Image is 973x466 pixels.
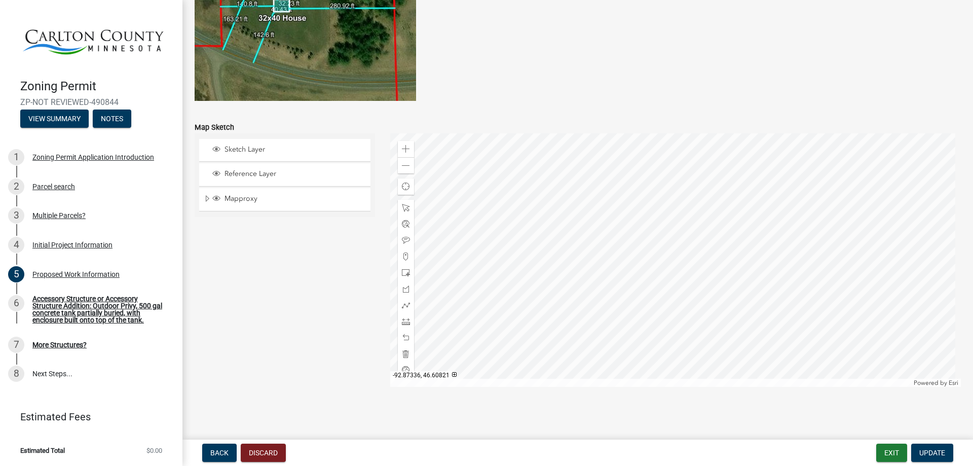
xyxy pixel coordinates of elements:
a: Esri [949,379,958,386]
div: 6 [8,295,24,311]
div: Zoom out [398,157,414,173]
div: Accessory Structure or Accessory Structure Addition: Outdoor Privy, 500 gal concrete tank partial... [32,295,166,324]
div: 3 [8,207,24,224]
span: ZP-NOT REVIEWED-490844 [20,97,162,107]
div: More Structures? [32,341,87,348]
div: 7 [8,337,24,353]
div: Reference Layer [211,169,367,180]
span: Estimated Total [20,447,65,454]
wm-modal-confirm: Summary [20,116,89,124]
button: Discard [241,444,286,462]
div: Powered by [911,379,961,387]
div: 5 [8,266,24,282]
span: Update [919,449,945,457]
div: Mapproxy [211,194,367,204]
h4: Zoning Permit [20,79,174,94]
div: 4 [8,237,24,253]
li: Mapproxy [199,188,370,211]
div: Zoom in [398,141,414,157]
button: Exit [876,444,907,462]
div: Sketch Layer [211,145,367,155]
span: Expand [203,194,211,205]
wm-modal-confirm: Notes [93,116,131,124]
li: Sketch Layer [199,139,370,162]
div: 1 [8,149,24,165]
div: 8 [8,366,24,382]
div: Proposed Work Information [32,271,120,278]
div: Parcel search [32,183,75,190]
span: $0.00 [146,447,162,454]
div: Initial Project Information [32,241,113,248]
span: Back [210,449,229,457]
a: Estimated Fees [8,407,166,427]
li: Reference Layer [199,163,370,186]
span: Mapproxy [222,194,367,203]
div: 2 [8,178,24,195]
label: Map Sketch [195,124,234,131]
div: Multiple Parcels? [32,212,86,219]
span: Sketch Layer [222,145,367,154]
div: Find my location [398,178,414,195]
ul: Layer List [198,136,371,214]
button: Update [911,444,953,462]
button: Back [202,444,237,462]
div: Zoning Permit Application Introduction [32,154,154,161]
button: View Summary [20,110,89,128]
img: Carlton County, Minnesota [20,11,166,68]
button: Notes [93,110,131,128]
span: Reference Layer [222,169,367,178]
